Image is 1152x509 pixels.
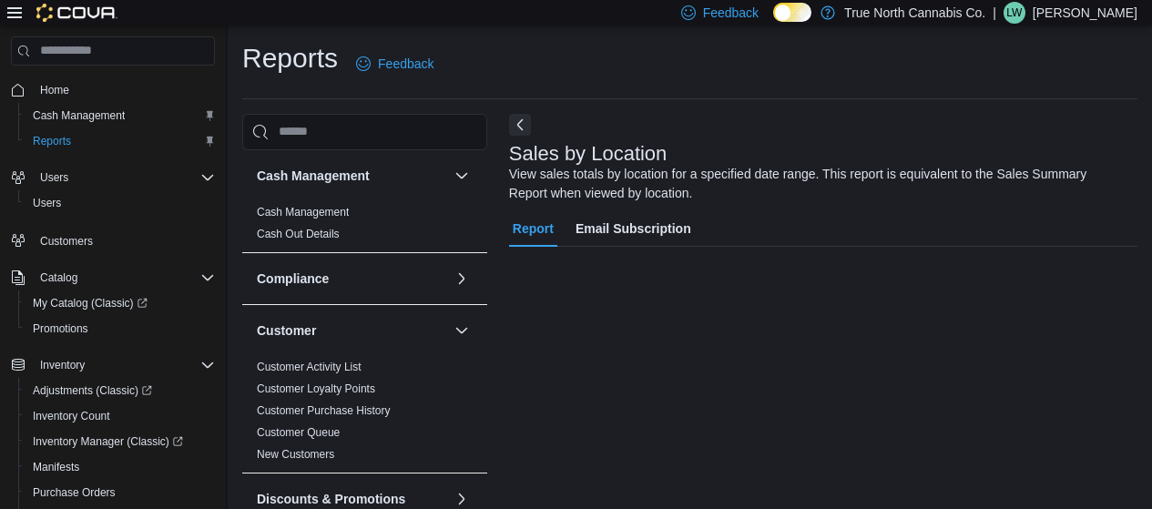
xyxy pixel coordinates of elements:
h3: Cash Management [257,167,370,185]
span: Dark Mode [773,22,774,23]
a: Inventory Count [25,405,117,427]
div: Lisa Wyatt [1004,2,1025,24]
a: Customer Activity List [257,361,362,373]
span: Feedback [378,55,433,73]
button: Users [4,165,222,190]
a: New Customers [257,448,334,461]
a: Feedback [349,46,441,82]
button: Purchase Orders [18,480,222,505]
span: Customer Queue [257,425,340,440]
span: Inventory Count [25,405,215,427]
a: Manifests [25,456,87,478]
span: Cash Management [33,108,125,123]
a: Cash Out Details [257,228,340,240]
h1: Reports [242,40,338,76]
button: Reports [18,128,222,154]
span: Inventory Manager (Classic) [25,431,215,453]
a: My Catalog (Classic) [18,290,222,316]
h3: Compliance [257,270,329,288]
span: Promotions [25,318,215,340]
button: Inventory [4,352,222,378]
span: Catalog [40,270,77,285]
a: Customer Loyalty Points [257,382,375,395]
button: Inventory Count [18,403,222,429]
button: Next [509,114,531,136]
a: Promotions [25,318,96,340]
h3: Discounts & Promotions [257,490,405,508]
button: Manifests [18,454,222,480]
span: Purchase Orders [25,482,215,504]
button: Compliance [257,270,447,288]
div: View sales totals by location for a specified date range. This report is equivalent to the Sales ... [509,165,1128,203]
a: My Catalog (Classic) [25,292,155,314]
span: Users [25,192,215,214]
a: Cash Management [257,206,349,219]
span: Customer Loyalty Points [257,382,375,396]
span: Inventory Manager (Classic) [33,434,183,449]
span: Report [513,210,554,247]
span: Manifests [33,460,79,474]
span: My Catalog (Classic) [25,292,215,314]
button: Customer [451,320,473,341]
span: LW [1006,2,1022,24]
button: Users [18,190,222,216]
span: New Customers [257,447,334,462]
span: Inventory [40,358,85,372]
a: Customers [33,230,100,252]
a: Users [25,192,68,214]
span: Home [33,78,215,101]
span: Cash Management [25,105,215,127]
button: Users [33,167,76,188]
input: Dark Mode [773,3,811,22]
a: Purchase Orders [25,482,123,504]
a: Adjustments (Classic) [18,378,222,403]
span: Reports [33,134,71,148]
p: | [993,2,996,24]
span: Inventory Count [33,409,110,423]
span: Customers [33,229,215,251]
button: Cash Management [257,167,447,185]
span: Promotions [33,321,88,336]
span: Purchase Orders [33,485,116,500]
button: Catalog [4,265,222,290]
span: My Catalog (Classic) [33,296,148,310]
p: [PERSON_NAME] [1033,2,1137,24]
a: Home [33,79,76,101]
a: Reports [25,130,78,152]
button: Inventory [33,354,92,376]
a: Customer Queue [257,426,340,439]
span: Reports [25,130,215,152]
a: Cash Management [25,105,132,127]
button: Customers [4,227,222,253]
button: Catalog [33,267,85,289]
button: Cash Management [18,103,222,128]
span: Customer Purchase History [257,403,391,418]
a: Adjustments (Classic) [25,380,159,402]
button: Customer [257,321,447,340]
a: Inventory Manager (Classic) [25,431,190,453]
span: Users [33,196,61,210]
span: Adjustments (Classic) [25,380,215,402]
button: Promotions [18,316,222,341]
span: Cash Out Details [257,227,340,241]
h3: Sales by Location [509,143,668,165]
button: Compliance [451,268,473,290]
span: Users [40,170,68,185]
span: Catalog [33,267,215,289]
span: Cash Management [257,205,349,219]
span: Inventory [33,354,215,376]
span: Customer Activity List [257,360,362,374]
p: True North Cannabis Co. [844,2,985,24]
a: Inventory Manager (Classic) [18,429,222,454]
button: Cash Management [451,165,473,187]
span: Users [33,167,215,188]
h3: Customer [257,321,316,340]
a: Customer Purchase History [257,404,391,417]
img: Cova [36,4,117,22]
span: Email Subscription [576,210,691,247]
span: Manifests [25,456,215,478]
div: Cash Management [242,201,487,252]
span: Feedback [703,4,759,22]
button: Home [4,76,222,103]
button: Discounts & Promotions [257,490,447,508]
